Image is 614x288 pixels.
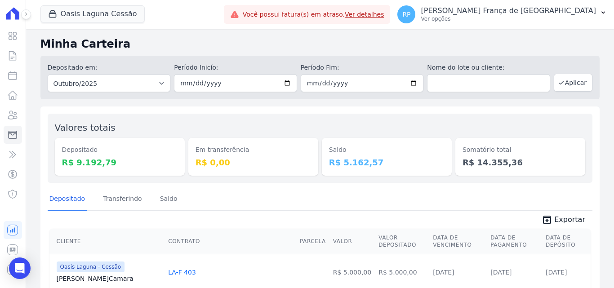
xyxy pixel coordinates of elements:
a: Transferindo [101,188,144,211]
dd: R$ 14.355,36 [463,156,578,168]
a: Depositado [48,188,87,211]
a: [PERSON_NAME]Camara [57,274,161,283]
p: Ver opções [421,15,596,22]
a: [DATE] [490,269,512,276]
th: Valor [329,229,375,254]
button: Aplicar [554,74,592,92]
button: Oasis Laguna Cessão [40,5,145,22]
a: [DATE] [546,269,567,276]
a: Ver detalhes [345,11,384,18]
label: Depositado em: [48,64,98,71]
a: unarchive Exportar [534,214,592,227]
span: Exportar [554,214,585,225]
dd: R$ 5.162,57 [329,156,445,168]
button: RP [PERSON_NAME] França de [GEOGRAPHIC_DATA] Ver opções [390,2,614,27]
dt: Saldo [329,145,445,155]
dd: R$ 0,00 [196,156,311,168]
th: Contrato [165,229,296,254]
span: Você possui fatura(s) em atraso. [243,10,384,19]
th: Data de Vencimento [429,229,487,254]
th: Data de Pagamento [487,229,542,254]
a: [DATE] [433,269,454,276]
label: Período Inicío: [174,63,297,72]
h2: Minha Carteira [40,36,600,52]
dt: Somatório total [463,145,578,155]
th: Parcela [296,229,329,254]
th: Data de Depósito [542,229,591,254]
a: LA-F 403 [168,269,196,276]
p: [PERSON_NAME] França de [GEOGRAPHIC_DATA] [421,6,596,15]
th: Cliente [49,229,165,254]
th: Valor Depositado [375,229,429,254]
span: RP [402,11,410,18]
dd: R$ 9.192,79 [62,156,178,168]
a: Saldo [158,188,179,211]
dt: Depositado [62,145,178,155]
dt: Em transferência [196,145,311,155]
label: Valores totais [55,122,116,133]
label: Nome do lote ou cliente: [427,63,550,72]
label: Período Fim: [301,63,424,72]
span: Oasis Laguna - Cessão [57,261,125,272]
i: unarchive [542,214,552,225]
div: Open Intercom Messenger [9,257,31,279]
